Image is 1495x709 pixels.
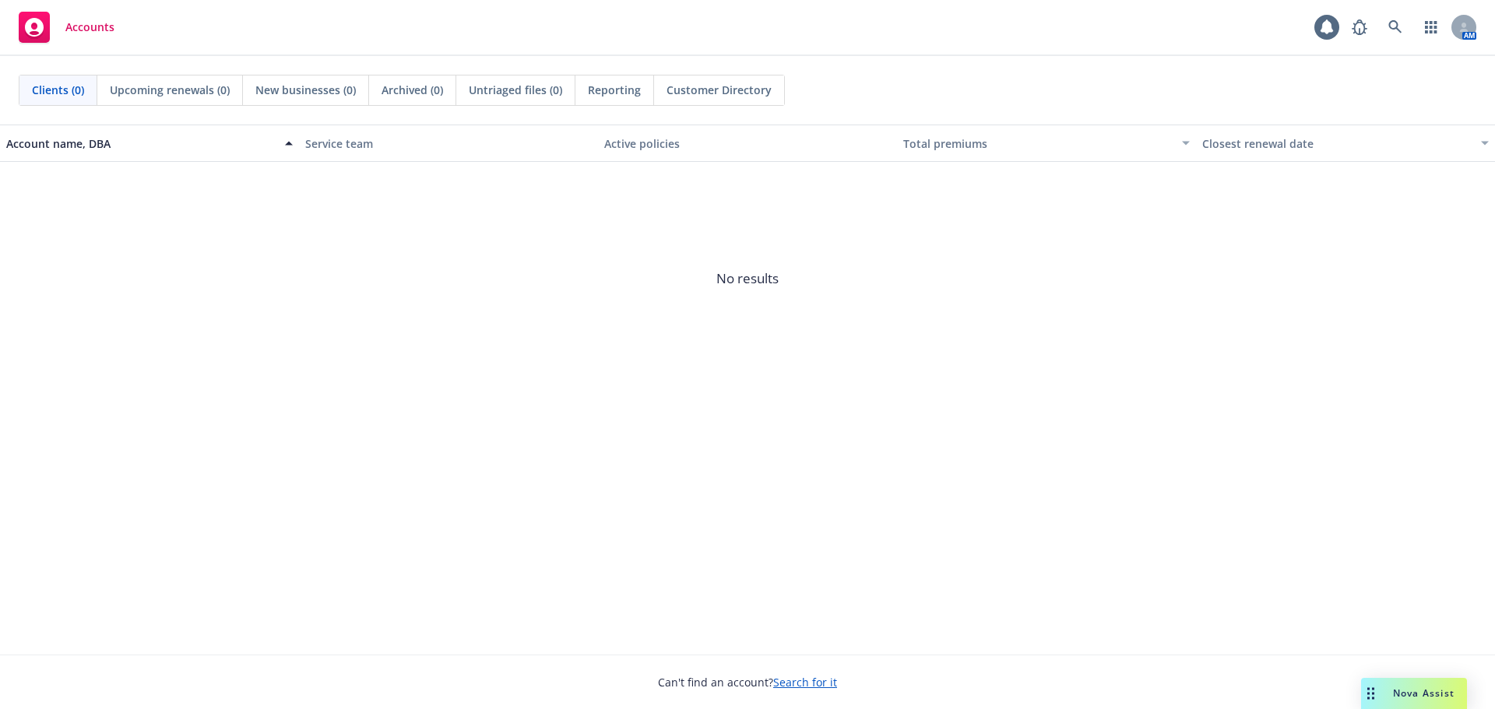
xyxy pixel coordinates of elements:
button: Service team [299,125,598,162]
div: Account name, DBA [6,135,276,152]
a: Accounts [12,5,121,49]
span: Nova Assist [1393,686,1455,700]
button: Active policies [598,125,897,162]
a: Search for it [773,675,837,690]
a: Report a Bug [1344,12,1375,43]
span: Customer Directory [667,82,772,98]
span: Upcoming renewals (0) [110,82,230,98]
span: Clients (0) [32,82,84,98]
div: Drag to move [1361,678,1381,709]
div: Service team [305,135,592,152]
span: New businesses (0) [255,82,356,98]
button: Nova Assist [1361,678,1467,709]
div: Active policies [604,135,891,152]
a: Search [1380,12,1411,43]
span: Archived (0) [382,82,443,98]
span: Accounts [65,21,114,33]
div: Closest renewal date [1202,135,1472,152]
div: Total premiums [903,135,1173,152]
button: Total premiums [897,125,1196,162]
button: Closest renewal date [1196,125,1495,162]
span: Can't find an account? [658,674,837,690]
span: Reporting [588,82,641,98]
a: Switch app [1416,12,1447,43]
span: Untriaged files (0) [469,82,562,98]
